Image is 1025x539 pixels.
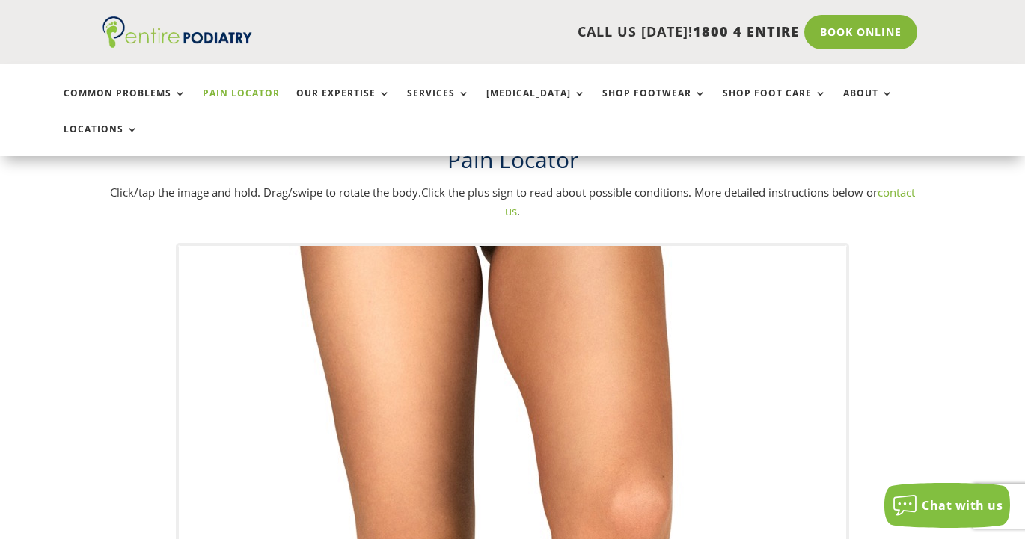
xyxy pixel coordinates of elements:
[407,88,470,120] a: Services
[102,16,252,48] img: logo (1)
[296,88,391,120] a: Our Expertise
[843,88,893,120] a: About
[602,88,706,120] a: Shop Footwear
[922,497,1003,514] span: Chat with us
[486,88,586,120] a: [MEDICAL_DATA]
[102,36,252,51] a: Entire Podiatry
[421,185,915,219] span: Click the plus sign to read about possible conditions. More detailed instructions below or .
[110,185,421,200] span: Click/tap the image and hold. Drag/swipe to rotate the body.
[203,88,280,120] a: Pain Locator
[64,88,186,120] a: Common Problems
[884,483,1010,528] button: Chat with us
[723,88,827,120] a: Shop Foot Care
[804,15,917,49] a: Book Online
[102,144,922,183] h1: Pain Locator
[290,22,799,42] p: CALL US [DATE]!
[64,124,138,156] a: Locations
[693,22,799,40] span: 1800 4 ENTIRE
